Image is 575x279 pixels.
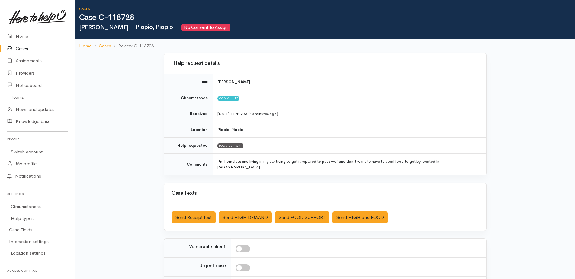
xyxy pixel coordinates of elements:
h3: Case Texts [172,191,479,196]
td: I'm homeless and living in my car trying to get it repaired to pass wof and don't want to have to... [213,153,486,175]
button: Send HIGH DEMAND [219,211,272,224]
button: Send FOOD SUPPORT [275,211,329,224]
td: [DATE] 11:41 AM (13 minutes ago) [213,106,486,122]
td: Comments [164,153,213,175]
nav: breadcrumb [75,39,575,53]
td: Location [164,122,213,138]
td: Received [164,106,213,122]
span: Piopio, Piopio [132,23,173,31]
h6: Profile [7,135,68,143]
a: Home [79,43,92,50]
button: Send Receipt text [172,211,216,224]
h6: Access control [7,267,68,275]
span: No Consent to Assign [181,24,230,31]
b: Piopio, Piopio [217,127,243,132]
h6: Cases [79,7,575,11]
b: [PERSON_NAME] [217,79,250,85]
span: Community [217,96,239,101]
h3: Help request details [172,61,479,66]
h2: [PERSON_NAME] [79,24,575,31]
button: Send HIGH and FOOD [332,211,388,224]
td: Circumstance [164,90,213,106]
td: Help requested [164,138,213,154]
h6: Settings [7,190,68,198]
a: Cases [99,43,111,50]
h1: Case C-118728 [79,13,575,22]
div: FOOD SUPPORT [217,143,243,148]
label: Vulnerable client [189,243,226,250]
li: Review C-118728 [111,43,154,50]
label: Urgent case [199,262,226,269]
